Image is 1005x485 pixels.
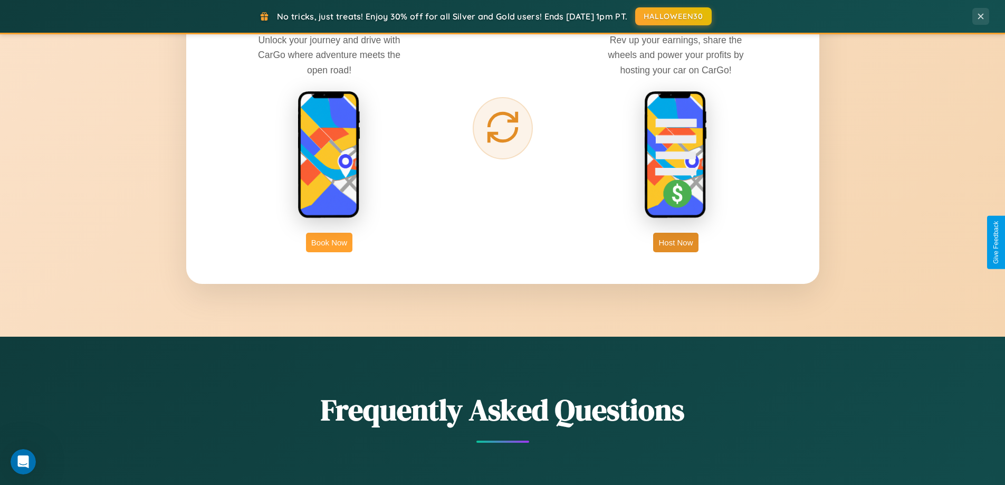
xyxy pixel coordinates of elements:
button: Host Now [653,233,698,252]
button: Book Now [306,233,352,252]
iframe: Intercom live chat [11,449,36,474]
div: Give Feedback [992,221,1000,264]
p: Rev up your earnings, share the wheels and power your profits by hosting your car on CarGo! [597,33,755,77]
img: host phone [644,91,707,220]
button: HALLOWEEN30 [635,7,712,25]
p: Unlock your journey and drive with CarGo where adventure meets the open road! [250,33,408,77]
img: rent phone [298,91,361,220]
h2: Frequently Asked Questions [186,389,819,430]
span: No tricks, just treats! Enjoy 30% off for all Silver and Gold users! Ends [DATE] 1pm PT. [277,11,627,22]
